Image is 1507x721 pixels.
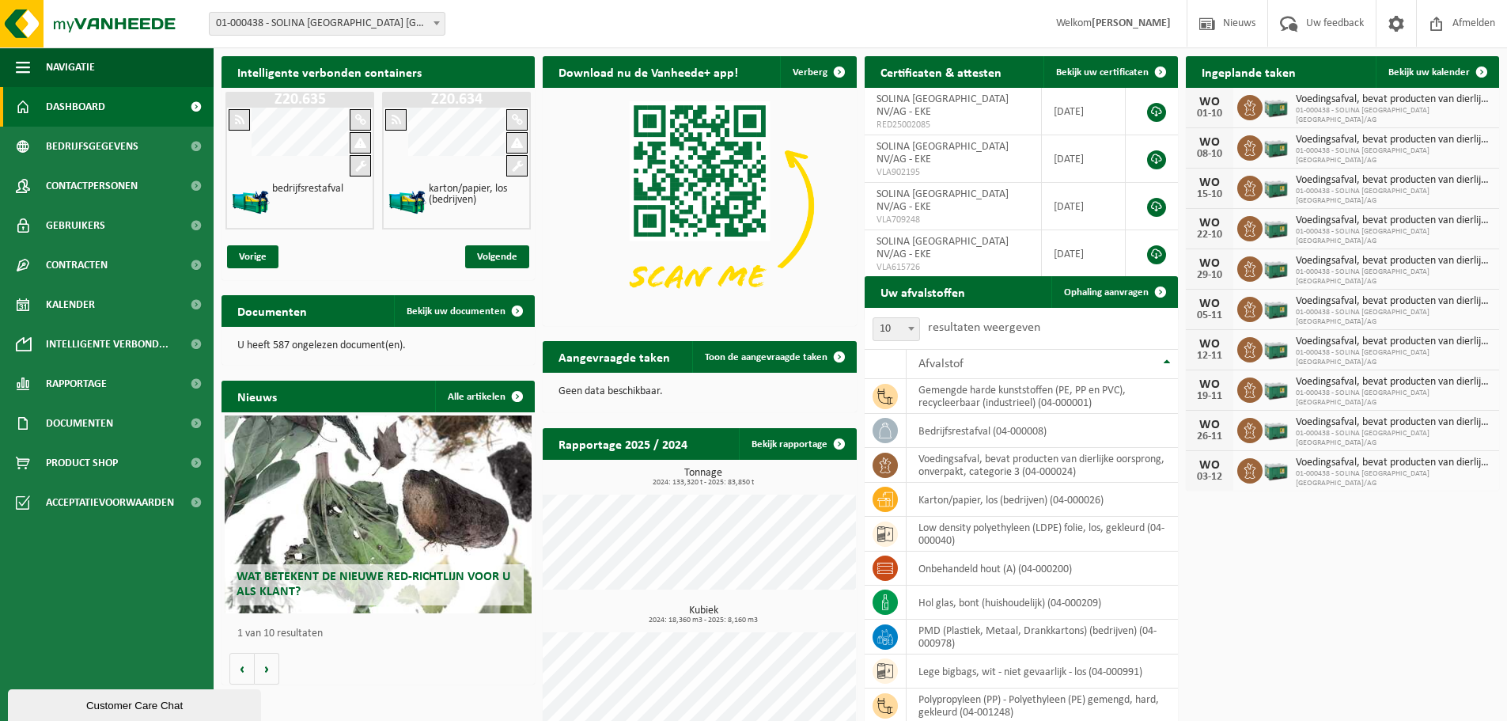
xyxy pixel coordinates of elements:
[1263,416,1289,442] img: PB-LB-0680-HPE-GN-01
[222,295,323,326] h2: Documenten
[388,182,427,222] img: HK-XZ-20-GN-12
[394,295,533,327] a: Bekijk uw documenten
[237,340,519,351] p: U heeft 587 ongelezen document(en).
[46,285,95,324] span: Kalender
[1263,254,1289,281] img: PB-LB-0680-HPE-GN-01
[1296,93,1491,106] span: Voedingsafval, bevat producten van dierlijke oorsprong, onverpakt, categorie 3
[1296,469,1491,488] span: 01-000438 - SOLINA [GEOGRAPHIC_DATA] [GEOGRAPHIC_DATA]/AG
[1296,255,1491,268] span: Voedingsafval, bevat producten van dierlijke oorsprong, onverpakt, categorie 3
[907,448,1178,483] td: voedingsafval, bevat producten van dierlijke oorsprong, onverpakt, categorie 3 (04-000024)
[1194,419,1225,431] div: WO
[435,381,533,412] a: Alle artikelen
[1064,287,1149,298] span: Ophaling aanvragen
[1194,459,1225,472] div: WO
[1051,276,1176,308] a: Ophaling aanvragen
[1388,67,1470,78] span: Bekijk uw kalender
[1194,176,1225,189] div: WO
[225,416,532,613] a: Wat betekent de nieuwe RED-richtlijn voor u als klant?
[222,56,535,87] h2: Intelligente verbonden containers
[877,236,1009,260] span: SOLINA [GEOGRAPHIC_DATA] NV/AG - EKE
[1296,227,1491,246] span: 01-000438 - SOLINA [GEOGRAPHIC_DATA] [GEOGRAPHIC_DATA]/AG
[1186,56,1312,87] h2: Ingeplande taken
[543,88,856,323] img: Download de VHEPlus App
[543,56,754,87] h2: Download nu de Vanheede+ app!
[1263,133,1289,160] img: PB-LB-0680-HPE-GN-01
[237,628,527,639] p: 1 van 10 resultaten
[551,468,856,487] h3: Tonnage
[918,358,964,370] span: Afvalstof
[877,166,1029,179] span: VLA902195
[429,184,524,206] h4: karton/papier, los (bedrijven)
[46,483,174,522] span: Acceptatievoorwaarden
[1194,431,1225,442] div: 26-11
[1056,67,1149,78] span: Bekijk uw certificaten
[229,92,370,108] h1: Z20.635
[1296,187,1491,206] span: 01-000438 - SOLINA [GEOGRAPHIC_DATA] [GEOGRAPHIC_DATA]/AG
[1194,149,1225,160] div: 08-10
[1194,472,1225,483] div: 03-12
[907,379,1178,414] td: gemengde harde kunststoffen (PE, PP en PVC), recycleerbaar (industrieel) (04-000001)
[46,127,138,166] span: Bedrijfsgegevens
[1042,135,1126,183] td: [DATE]
[1263,173,1289,200] img: PB-LB-0680-HPE-GN-01
[1263,375,1289,402] img: PB-LB-0680-HPE-GN-01
[928,321,1040,334] label: resultaten weergeven
[1194,310,1225,321] div: 05-11
[1092,17,1171,29] strong: [PERSON_NAME]
[1263,335,1289,362] img: PB-LB-0680-HPE-GN-01
[46,443,118,483] span: Product Shop
[1296,268,1491,287] span: 01-000438 - SOLINA [GEOGRAPHIC_DATA] [GEOGRAPHIC_DATA]/AG
[1296,174,1491,187] span: Voedingsafval, bevat producten van dierlijke oorsprong, onverpakt, categorie 3
[1194,230,1225,241] div: 22-10
[1296,348,1491,367] span: 01-000438 - SOLINA [GEOGRAPHIC_DATA] [GEOGRAPHIC_DATA]/AG
[465,245,529,268] span: Volgende
[1296,106,1491,125] span: 01-000438 - SOLINA [GEOGRAPHIC_DATA] [GEOGRAPHIC_DATA]/AG
[8,686,264,721] iframe: chat widget
[210,13,445,35] span: 01-000438 - SOLINA BELGIUM NV/AG - EKE
[1043,56,1176,88] a: Bekijk uw certificaten
[1376,56,1498,88] a: Bekijk uw kalender
[780,56,855,88] button: Verberg
[739,428,855,460] a: Bekijk rapportage
[46,166,138,206] span: Contactpersonen
[227,245,278,268] span: Vorige
[46,324,168,364] span: Intelligente verbond...
[255,653,279,685] button: Volgende
[1263,214,1289,241] img: PB-LB-0680-HPE-GN-01
[1194,189,1225,200] div: 15-10
[1194,270,1225,281] div: 29-10
[692,341,855,373] a: Toon de aangevraagde taken
[231,182,271,222] img: HK-XZ-20-GN-12
[1296,389,1491,408] span: 01-000438 - SOLINA [GEOGRAPHIC_DATA] [GEOGRAPHIC_DATA]/AG
[877,119,1029,131] span: RED25002085
[1194,96,1225,108] div: WO
[46,404,113,443] span: Documenten
[46,206,105,245] span: Gebruikers
[1296,308,1491,327] span: 01-000438 - SOLINA [GEOGRAPHIC_DATA] [GEOGRAPHIC_DATA]/AG
[551,617,856,624] span: 2024: 18,360 m3 - 2025: 8,160 m3
[907,414,1178,448] td: bedrijfsrestafval (04-000008)
[46,47,95,87] span: Navigatie
[1194,298,1225,310] div: WO
[907,483,1178,517] td: karton/papier, los (bedrijven) (04-000026)
[907,552,1178,586] td: onbehandeld hout (A) (04-000200)
[1296,134,1491,146] span: Voedingsafval, bevat producten van dierlijke oorsprong, onverpakt, categorie 3
[1194,136,1225,149] div: WO
[272,184,343,195] h4: bedrijfsrestafval
[1042,88,1126,135] td: [DATE]
[222,381,293,412] h2: Nieuws
[877,214,1029,226] span: VLA709248
[877,261,1029,274] span: VLA615726
[1042,183,1126,230] td: [DATE]
[1296,214,1491,227] span: Voedingsafval, bevat producten van dierlijke oorsprong, onverpakt, categorie 3
[1263,93,1289,120] img: PB-LB-0680-HPE-GN-01
[865,276,981,307] h2: Uw afvalstoffen
[1296,416,1491,429] span: Voedingsafval, bevat producten van dierlijke oorsprong, onverpakt, categorie 3
[1296,457,1491,469] span: Voedingsafval, bevat producten van dierlijke oorsprong, onverpakt, categorie 3
[793,67,827,78] span: Verberg
[551,479,856,487] span: 2024: 133,320 t - 2025: 83,850 t
[1194,378,1225,391] div: WO
[1296,336,1491,348] span: Voedingsafval, bevat producten van dierlijke oorsprong, onverpakt, categorie 3
[907,586,1178,620] td: hol glas, bont (huishoudelijk) (04-000209)
[229,653,255,685] button: Vorige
